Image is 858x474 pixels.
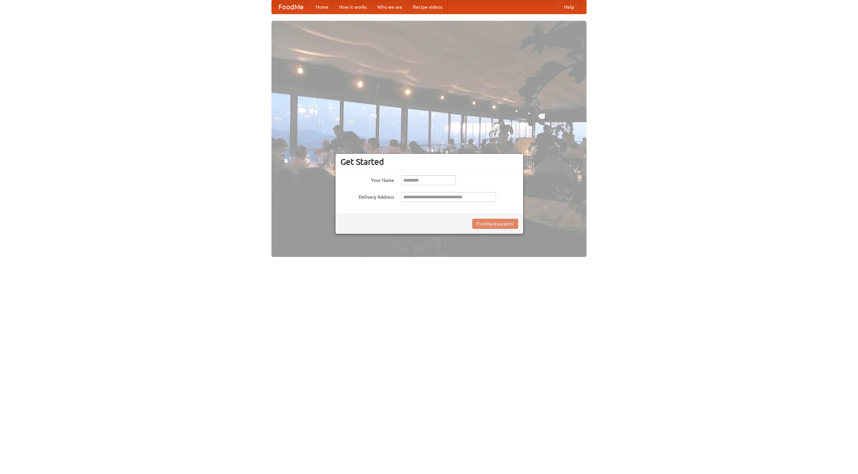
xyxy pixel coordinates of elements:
a: Who we are [372,0,408,14]
label: Delivery Address [341,192,394,200]
label: Your Name [341,175,394,184]
a: How it works [334,0,372,14]
a: FoodMe [272,0,310,14]
h3: Get Started [341,157,518,167]
button: Find Restaurants! [472,219,518,229]
a: Help [559,0,579,14]
a: Home [310,0,334,14]
a: Recipe videos [408,0,448,14]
